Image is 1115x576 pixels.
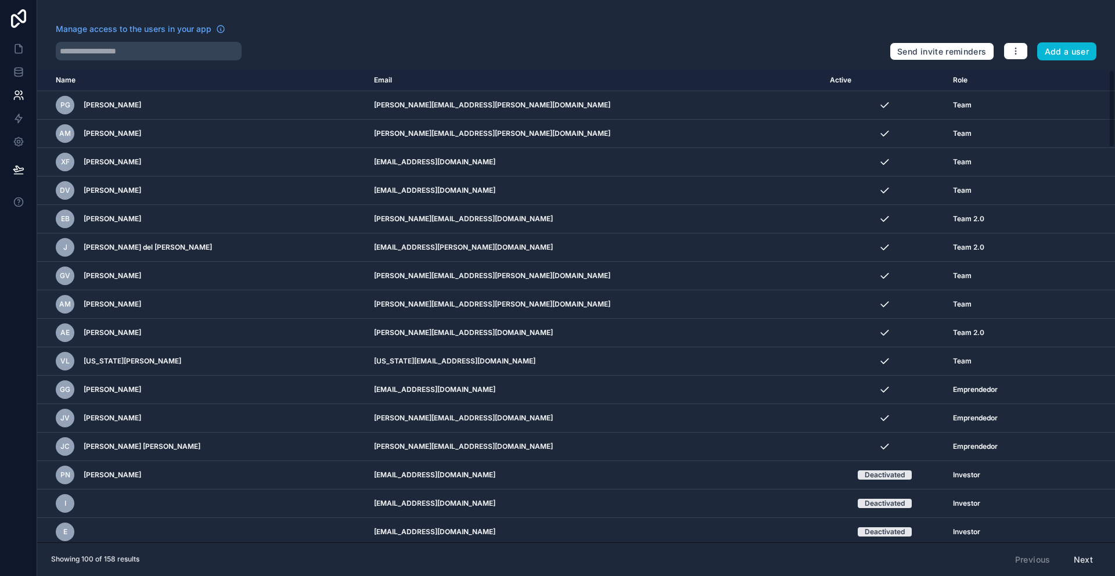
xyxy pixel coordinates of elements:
[51,555,139,564] span: Showing 100 of 158 results
[953,328,984,337] span: Team 2.0
[84,413,141,423] span: [PERSON_NAME]
[59,300,71,309] span: AM
[84,129,141,138] span: [PERSON_NAME]
[367,91,823,120] td: [PERSON_NAME][EMAIL_ADDRESS][PERSON_NAME][DOMAIN_NAME]
[953,129,972,138] span: Team
[61,214,70,224] span: EB
[367,290,823,319] td: [PERSON_NAME][EMAIL_ADDRESS][PERSON_NAME][DOMAIN_NAME]
[367,433,823,461] td: [PERSON_NAME][EMAIL_ADDRESS][DOMAIN_NAME]
[84,243,212,252] span: [PERSON_NAME] del [PERSON_NAME]
[953,100,972,110] span: Team
[953,243,984,252] span: Team 2.0
[367,70,823,91] th: Email
[84,100,141,110] span: [PERSON_NAME]
[60,186,70,195] span: DV
[60,328,70,337] span: AE
[64,499,66,508] span: i
[367,177,823,205] td: [EMAIL_ADDRESS][DOMAIN_NAME]
[367,205,823,233] td: [PERSON_NAME][EMAIL_ADDRESS][DOMAIN_NAME]
[953,499,980,508] span: Investor
[367,233,823,262] td: [EMAIL_ADDRESS][PERSON_NAME][DOMAIN_NAME]
[953,385,998,394] span: Emprendedor
[953,271,972,280] span: Team
[84,328,141,337] span: [PERSON_NAME]
[37,70,367,91] th: Name
[60,357,70,366] span: VL
[953,442,998,451] span: Emprendedor
[84,271,141,280] span: [PERSON_NAME]
[56,23,225,35] a: Manage access to the users in your app
[367,319,823,347] td: [PERSON_NAME][EMAIL_ADDRESS][DOMAIN_NAME]
[84,214,141,224] span: [PERSON_NAME]
[367,518,823,546] td: [EMAIL_ADDRESS][DOMAIN_NAME]
[953,527,980,537] span: Investor
[1066,550,1101,570] button: Next
[890,42,994,61] button: Send invite reminders
[60,470,70,480] span: PN
[60,385,70,394] span: GG
[367,461,823,489] td: [EMAIL_ADDRESS][DOMAIN_NAME]
[367,347,823,376] td: [US_STATE][EMAIL_ADDRESS][DOMAIN_NAME]
[1037,42,1097,61] button: Add a user
[60,442,70,451] span: JC
[953,214,984,224] span: Team 2.0
[953,300,972,309] span: Team
[823,70,946,91] th: Active
[56,23,211,35] span: Manage access to the users in your app
[84,157,141,167] span: [PERSON_NAME]
[60,413,70,423] span: JV
[84,385,141,394] span: [PERSON_NAME]
[84,300,141,309] span: [PERSON_NAME]
[84,442,200,451] span: [PERSON_NAME] [PERSON_NAME]
[84,470,141,480] span: [PERSON_NAME]
[84,357,181,366] span: [US_STATE][PERSON_NAME]
[63,527,67,537] span: e
[865,527,905,537] div: Deactivated
[367,376,823,404] td: [EMAIL_ADDRESS][DOMAIN_NAME]
[60,271,70,280] span: GV
[367,148,823,177] td: [EMAIL_ADDRESS][DOMAIN_NAME]
[59,129,71,138] span: AM
[953,357,972,366] span: Team
[953,413,998,423] span: Emprendedor
[367,404,823,433] td: [PERSON_NAME][EMAIL_ADDRESS][DOMAIN_NAME]
[953,157,972,167] span: Team
[61,157,70,167] span: XF
[84,186,141,195] span: [PERSON_NAME]
[367,262,823,290] td: [PERSON_NAME][EMAIL_ADDRESS][PERSON_NAME][DOMAIN_NAME]
[367,489,823,518] td: [EMAIL_ADDRESS][DOMAIN_NAME]
[367,120,823,148] td: [PERSON_NAME][EMAIL_ADDRESS][PERSON_NAME][DOMAIN_NAME]
[946,70,1069,91] th: Role
[37,70,1115,542] div: scrollable content
[865,499,905,508] div: Deactivated
[953,470,980,480] span: Investor
[865,470,905,480] div: Deactivated
[953,186,972,195] span: Team
[63,243,67,252] span: J
[60,100,70,110] span: PG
